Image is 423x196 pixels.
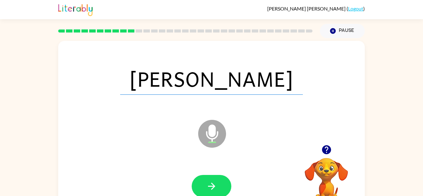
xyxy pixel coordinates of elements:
[120,63,303,95] span: [PERSON_NAME]
[267,6,365,11] div: ( )
[320,24,365,38] button: Pause
[58,2,93,16] img: Literably
[267,6,347,11] span: [PERSON_NAME] [PERSON_NAME]
[348,6,363,11] a: Logout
